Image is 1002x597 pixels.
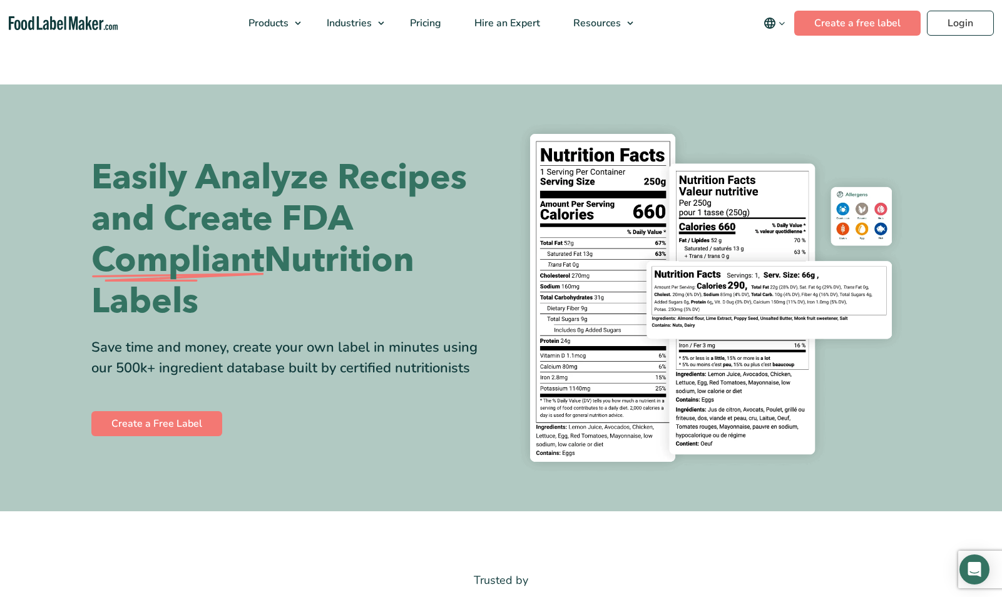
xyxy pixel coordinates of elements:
span: Hire an Expert [471,16,541,30]
div: Save time and money, create your own label in minutes using our 500k+ ingredient database built b... [91,337,492,379]
div: Open Intercom Messenger [959,554,989,584]
span: Industries [323,16,373,30]
p: Trusted by [91,571,911,589]
a: Create a free label [794,11,921,36]
a: Create a Free Label [91,411,222,436]
a: Login [927,11,994,36]
span: Compliant [91,240,264,281]
span: Resources [570,16,622,30]
span: Pricing [406,16,442,30]
h1: Easily Analyze Recipes and Create FDA Nutrition Labels [91,157,492,322]
span: Products [245,16,290,30]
